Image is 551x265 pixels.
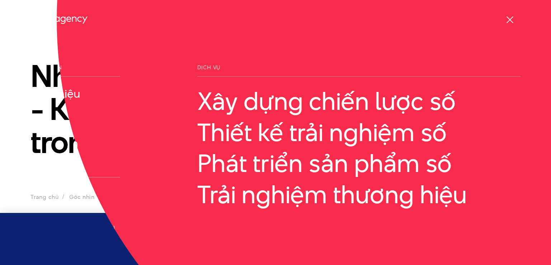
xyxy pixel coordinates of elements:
[197,87,521,115] a: Xây dựng chiến lược số
[197,149,521,177] a: Phát triển sản phẩm số
[197,65,521,76] span: Dịch vụ
[69,193,95,201] a: Góc nhìn
[30,137,120,150] a: Góc nhìn
[30,65,120,76] span: Thông tin
[197,118,521,146] a: Thiết kế trải nghiệm số
[30,87,120,100] a: Giới thiệu
[197,181,521,208] a: Trải nghiệm thương hiệu
[30,193,58,201] a: Trang chủ
[30,120,120,133] a: Dịch vụ
[30,59,395,158] h1: Những nguyên tắc Gestalt - Khai thác quy luật thị giác trong thiết kế UI
[30,104,120,117] a: Dự án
